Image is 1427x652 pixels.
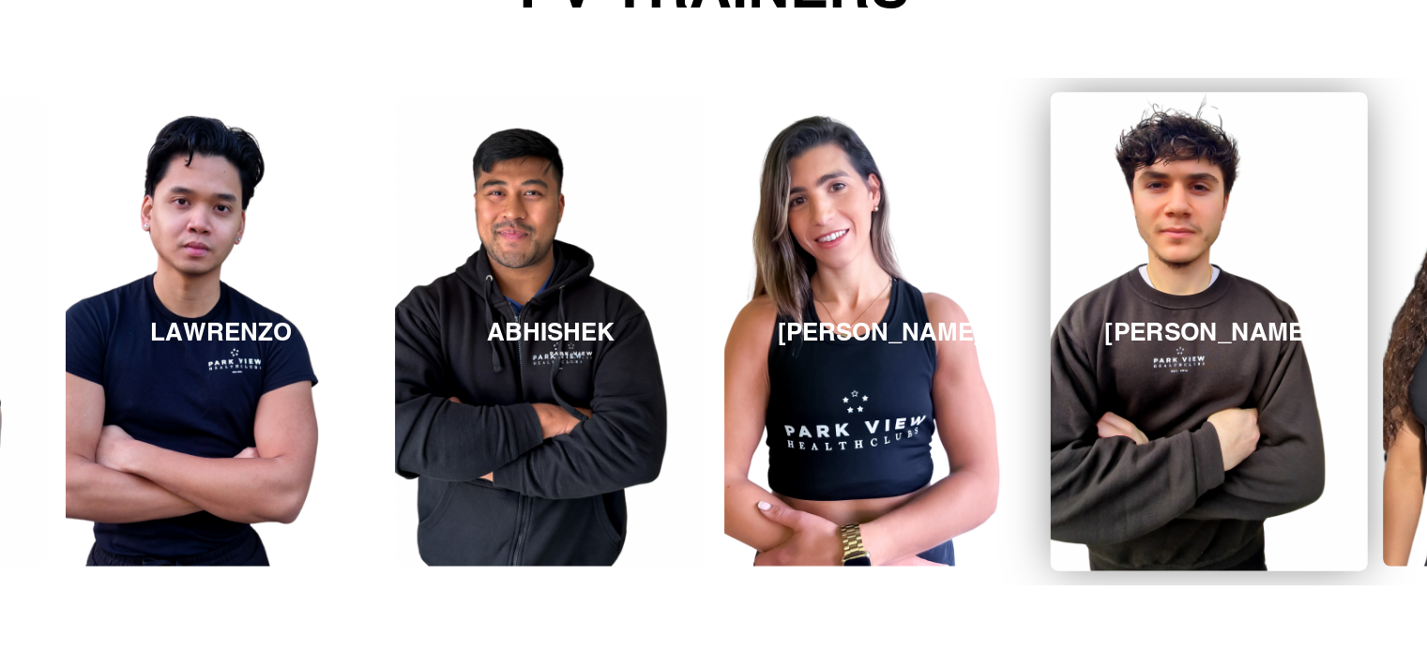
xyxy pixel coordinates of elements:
a: [PERSON_NAME] [724,97,1035,566]
a: ABHISHEK [395,97,706,566]
h3: [PERSON_NAME] [1104,316,1313,346]
h3: [PERSON_NAME] [778,317,982,346]
a: [PERSON_NAME] [1051,92,1368,570]
h3: LAWRENZO [150,317,292,346]
h3: ABHISHEK [487,317,615,346]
